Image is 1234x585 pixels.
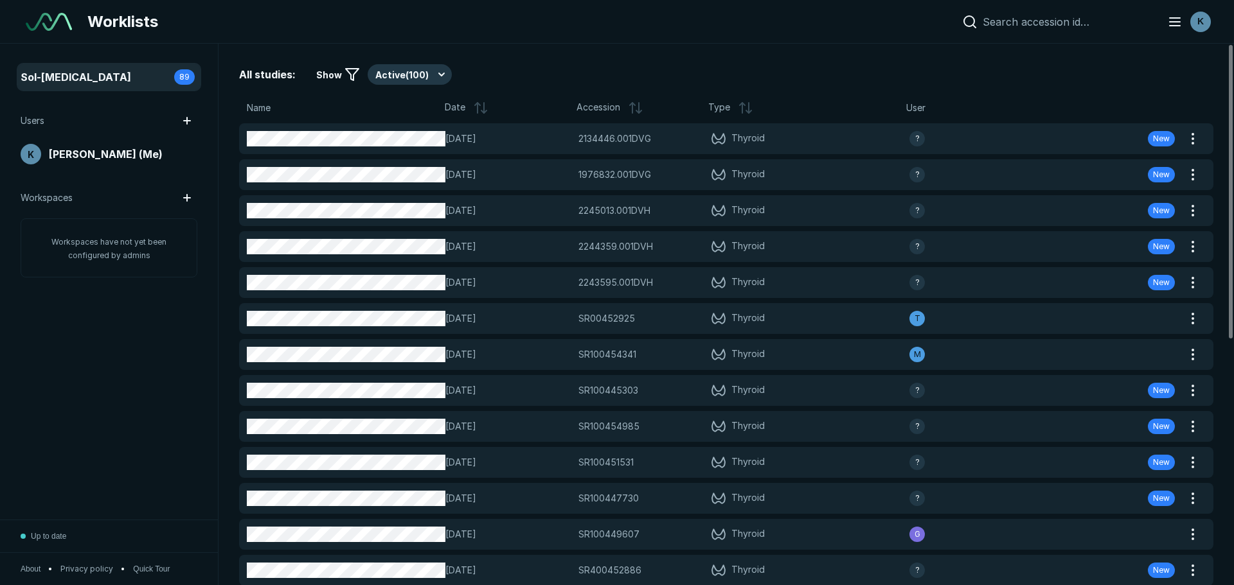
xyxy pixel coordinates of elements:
div: avatar-name [909,491,925,506]
span: [DATE] [445,527,570,541]
span: ? [915,385,920,396]
span: New [1153,421,1170,432]
span: • [48,563,53,575]
span: Users [21,114,44,128]
span: ? [915,457,920,468]
span: [DATE] [445,132,570,146]
div: New [1148,563,1175,578]
span: Worklists [87,10,158,33]
span: 1976832.001DVG [578,168,651,182]
img: See-Mode Logo [26,13,72,31]
span: 2134446.001DVG [578,132,651,146]
a: Sol-[MEDICAL_DATA]89 [18,64,200,90]
button: Active(100) [368,64,452,85]
span: SR100449607 [578,527,639,541]
span: Accession [577,100,620,116]
button: avatar-name [1159,9,1213,35]
span: SR100447730 [578,491,639,505]
span: [DATE] [445,491,570,505]
span: Thyroid [731,527,765,542]
span: New [1153,205,1170,216]
span: New [1153,133,1170,144]
div: avatar-name [909,383,925,398]
span: New [1153,564,1170,576]
div: avatar-name [909,455,925,470]
span: M [914,349,921,360]
span: New [1153,241,1170,252]
span: New [1153,493,1170,504]
span: SR100454985 [578,419,639,433]
span: T [915,313,920,324]
span: Thyroid [731,203,765,218]
span: Workspaces have not yet been configured by admins [51,237,166,260]
div: New [1148,491,1175,506]
a: [DATE]SR00452925Thyroidavatar-name [239,303,1183,334]
span: ? [915,564,920,576]
div: New [1148,131,1175,146]
span: [DATE] [445,383,570,397]
span: Thyroid [731,383,765,398]
span: SR100451531 [578,455,634,469]
span: [DATE] [445,455,570,469]
div: avatar-name [909,131,925,146]
div: avatar-name [21,144,41,164]
span: 2245013.001DVH [578,204,650,218]
span: K [1197,15,1204,28]
a: See-Mode Logo [21,8,77,36]
span: 2243595.001DVH [578,275,653,290]
span: New [1153,385,1170,396]
a: [DATE]SR100449607Thyroidavatar-name [239,519,1183,550]
div: avatar-name [909,563,925,578]
span: [DATE] [445,419,570,433]
span: Thyroid [731,167,765,182]
span: ? [915,493,920,504]
div: avatar-name [909,347,925,362]
span: New [1153,169,1170,180]
span: Thyroid [731,563,765,578]
span: ? [915,421,920,432]
span: • [121,563,125,575]
a: avatar-name[PERSON_NAME] (Me) [18,141,200,167]
div: avatar-name [909,419,925,434]
a: [DATE]SR100454341Thyroidavatar-name [239,339,1183,370]
span: 89 [179,71,190,83]
span: [DATE] [445,563,570,577]
span: Thyroid [731,275,765,290]
div: avatar-name [909,311,925,326]
span: ? [915,205,920,216]
span: New [1153,457,1170,468]
button: Up to date [21,520,66,552]
div: New [1148,275,1175,290]
span: [DATE] [445,275,570,290]
span: ? [915,169,920,180]
div: avatar-name [909,239,925,254]
span: Thyroid [731,131,765,146]
span: Sol-[MEDICAL_DATA] [21,69,131,85]
div: New [1148,203,1175,218]
span: G [915,528,920,540]
span: Thyroid [731,311,765,326]
a: Privacy policy [60,563,113,575]
div: avatar-name [909,275,925,290]
span: New [1153,277,1170,288]
span: Thyroid [731,491,765,506]
input: Search accession id… [983,15,1152,28]
span: Date [445,100,465,116]
div: 89 [174,69,195,85]
div: New [1148,419,1175,434]
button: About [21,563,40,575]
span: [DATE] [445,347,570,362]
span: [DATE] [445,168,570,182]
span: [DATE] [445,204,570,218]
span: SR100454341 [578,347,636,362]
span: ? [915,241,920,252]
span: [DATE] [445,311,570,326]
span: SR100445303 [578,383,638,397]
button: Quick Tour [133,563,170,575]
span: SR400452886 [578,563,641,577]
div: avatar-name [1190,12,1211,32]
span: Show [316,68,342,82]
span: All studies: [239,67,296,82]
